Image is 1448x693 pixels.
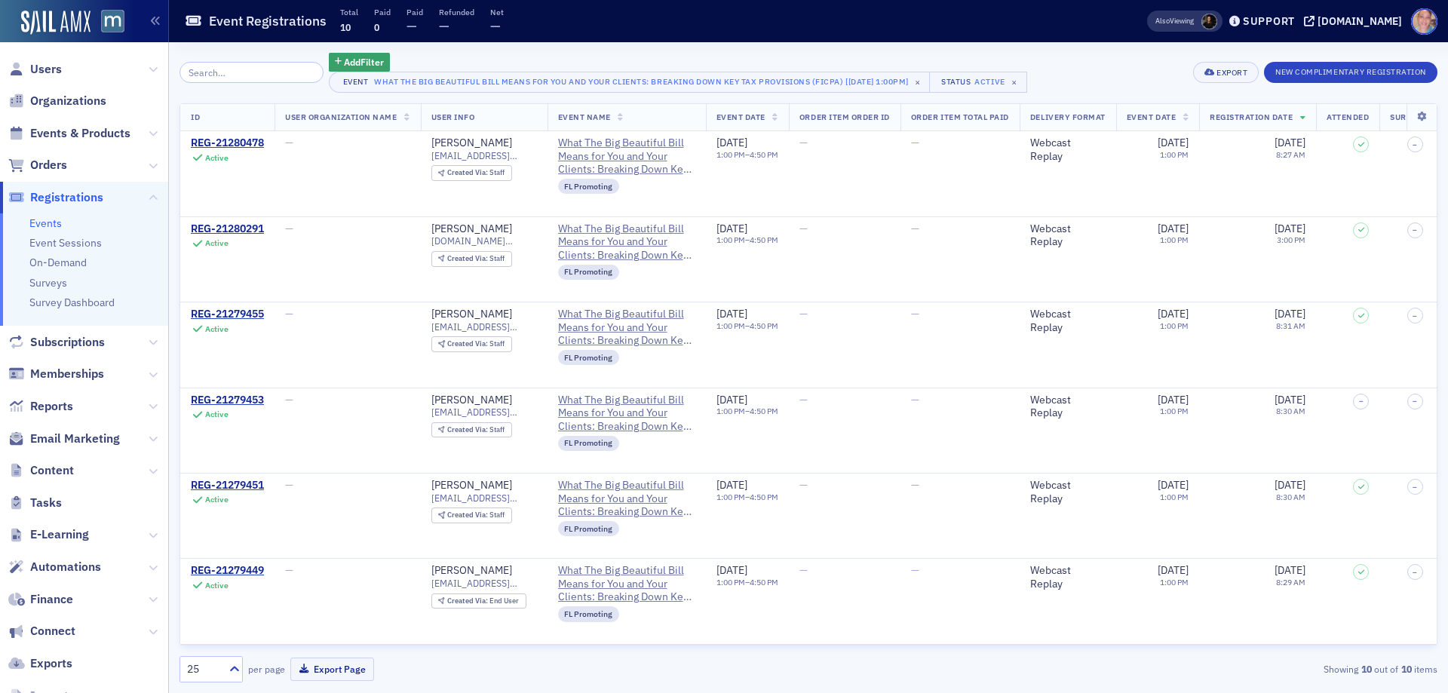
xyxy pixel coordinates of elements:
[558,350,620,365] div: FL Promoting
[1158,393,1189,406] span: [DATE]
[1390,112,1422,122] span: Survey
[30,655,72,672] span: Exports
[1030,112,1106,122] span: Delivery Format
[439,7,474,17] p: Refunded
[290,658,374,681] button: Export Page
[285,478,293,492] span: —
[29,256,87,269] a: On-Demand
[558,136,695,176] a: What The Big Beautiful Bill Means for You and Your Clients: Breaking Down Key Tax Provisions (FICPA)
[431,507,512,523] div: Created Via: Staff
[1327,112,1369,122] span: Attended
[799,307,808,320] span: —
[1276,406,1305,416] time: 8:30 AM
[558,179,620,194] div: FL Promoting
[30,366,104,382] span: Memberships
[90,10,124,35] a: View Homepage
[558,479,695,519] span: What The Big Beautiful Bill Means for You and Your Clients: Breaking Down Key Tax Provisions (FICPA)
[30,591,73,608] span: Finance
[447,169,505,177] div: Staff
[1275,393,1305,406] span: [DATE]
[799,393,808,406] span: —
[1160,235,1189,245] time: 1:00 PM
[30,431,120,447] span: Email Marketing
[431,222,512,236] a: [PERSON_NAME]
[716,492,745,502] time: 1:00 PM
[974,77,1005,87] div: Active
[8,125,130,142] a: Events & Products
[1413,568,1417,577] span: –
[1318,14,1402,28] div: [DOMAIN_NAME]
[1413,483,1417,492] span: –
[799,136,808,149] span: —
[1030,394,1106,420] div: Webcast Replay
[29,296,115,309] a: Survey Dashboard
[191,222,264,236] a: REG-21280291
[716,307,747,320] span: [DATE]
[29,236,102,250] a: Event Sessions
[1276,320,1305,331] time: 8:31 AM
[8,462,74,479] a: Content
[431,406,537,418] span: [EMAIL_ADDRESS][DOMAIN_NAME]
[30,495,62,511] span: Tasks
[716,320,745,331] time: 1:00 PM
[101,10,124,33] img: SailAMX
[431,165,512,181] div: Created Via: Staff
[205,153,229,163] div: Active
[1210,112,1293,122] span: Registration Date
[1304,16,1407,26] button: [DOMAIN_NAME]
[8,623,75,639] a: Connect
[285,393,293,406] span: —
[1127,112,1176,122] span: Event Date
[1275,136,1305,149] span: [DATE]
[1275,478,1305,492] span: [DATE]
[1413,140,1417,149] span: –
[191,564,264,578] div: REG-21279449
[30,623,75,639] span: Connect
[285,563,293,577] span: —
[431,479,512,492] div: [PERSON_NAME]
[30,189,103,206] span: Registrations
[285,307,293,320] span: —
[1201,14,1217,29] span: Lauren McDonough
[1158,563,1189,577] span: [DATE]
[191,308,264,321] a: REG-21279455
[558,436,620,451] div: FL Promoting
[431,564,512,578] a: [PERSON_NAME]
[1264,64,1437,78] a: New Complimentary Registration
[447,596,489,606] span: Created Via :
[191,394,264,407] a: REG-21279453
[431,112,475,122] span: User Info
[406,17,417,35] span: —
[8,61,62,78] a: Users
[8,655,72,672] a: Exports
[406,7,423,17] p: Paid
[447,253,489,263] span: Created Via :
[1030,308,1106,334] div: Webcast Replay
[911,307,919,320] span: —
[799,478,808,492] span: —
[447,510,489,520] span: Created Via :
[750,235,778,245] time: 4:50 PM
[940,77,972,87] div: Status
[716,321,778,331] div: –
[29,276,67,290] a: Surveys
[1158,222,1189,235] span: [DATE]
[447,167,489,177] span: Created Via :
[248,662,285,676] label: per page
[716,235,778,245] div: –
[558,308,695,348] a: What The Big Beautiful Bill Means for You and Your Clients: Breaking Down Key Tax Provisions (FICPA)
[191,112,200,122] span: ID
[205,409,229,419] div: Active
[1275,222,1305,235] span: [DATE]
[285,222,293,235] span: —
[1276,149,1305,160] time: 8:27 AM
[374,7,391,17] p: Paid
[431,235,537,247] span: [DOMAIN_NAME][EMAIL_ADDRESS][DOMAIN_NAME]
[1158,478,1189,492] span: [DATE]
[431,394,512,407] a: [PERSON_NAME]
[447,597,519,606] div: End User
[285,112,397,122] span: User Organization Name
[716,112,765,122] span: Event Date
